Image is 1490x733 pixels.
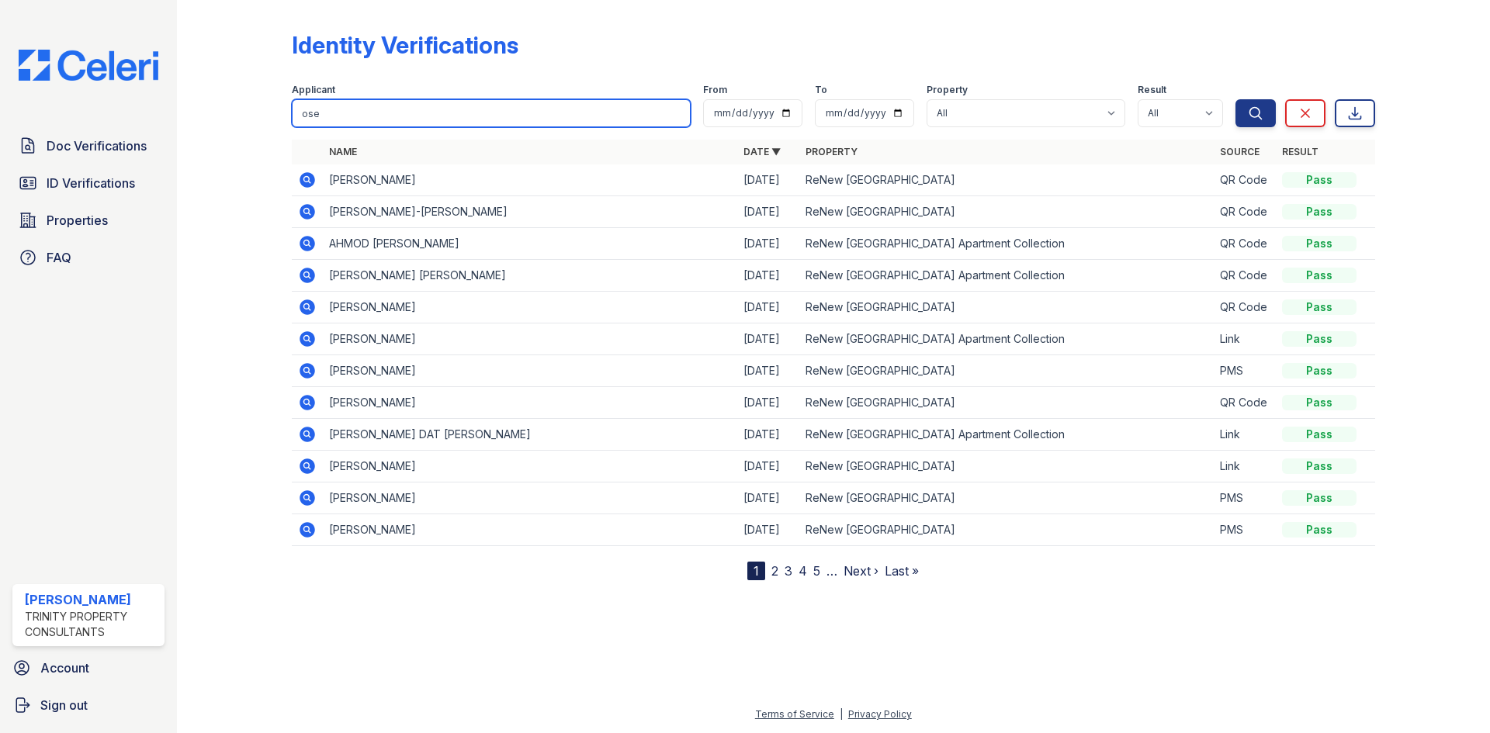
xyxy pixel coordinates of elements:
[1214,419,1276,451] td: Link
[885,563,919,579] a: Last »
[737,482,799,514] td: [DATE]
[329,146,357,157] a: Name
[815,84,827,96] label: To
[6,652,171,683] a: Account
[1214,451,1276,482] td: Link
[799,514,1214,546] td: ReNew [GEOGRAPHIC_DATA]
[47,211,108,230] span: Properties
[927,84,968,96] label: Property
[1282,458,1357,474] div: Pass
[737,292,799,323] td: [DATE]
[12,242,165,273] a: FAQ
[743,146,781,157] a: Date ▼
[323,419,737,451] td: [PERSON_NAME] DAT [PERSON_NAME]
[1282,363,1357,379] div: Pass
[25,609,158,640] div: Trinity Property Consultants
[799,323,1214,355] td: ReNew [GEOGRAPHIC_DATA] Apartment Collection
[1138,84,1166,96] label: Result
[799,260,1214,292] td: ReNew [GEOGRAPHIC_DATA] Apartment Collection
[799,387,1214,419] td: ReNew [GEOGRAPHIC_DATA]
[799,482,1214,514] td: ReNew [GEOGRAPHIC_DATA]
[323,514,737,546] td: [PERSON_NAME]
[1214,482,1276,514] td: PMS
[292,31,518,59] div: Identity Verifications
[1282,490,1357,506] div: Pass
[6,690,171,721] a: Sign out
[323,355,737,387] td: [PERSON_NAME]
[1282,427,1357,442] div: Pass
[1282,395,1357,410] div: Pass
[1214,387,1276,419] td: QR Code
[1282,172,1357,188] div: Pass
[737,260,799,292] td: [DATE]
[771,563,778,579] a: 2
[40,696,88,714] span: Sign out
[323,387,737,419] td: [PERSON_NAME]
[323,482,737,514] td: [PERSON_NAME]
[737,451,799,482] td: [DATE]
[737,419,799,451] td: [DATE]
[1214,228,1276,260] td: QR Code
[1282,146,1318,157] a: Result
[799,451,1214,482] td: ReNew [GEOGRAPHIC_DATA]
[323,292,737,323] td: [PERSON_NAME]
[806,146,858,157] a: Property
[1282,331,1357,347] div: Pass
[848,708,912,720] a: Privacy Policy
[737,355,799,387] td: [DATE]
[799,355,1214,387] td: ReNew [GEOGRAPHIC_DATA]
[799,196,1214,228] td: ReNew [GEOGRAPHIC_DATA]
[1282,268,1357,283] div: Pass
[1214,514,1276,546] td: PMS
[799,563,807,579] a: 4
[799,419,1214,451] td: ReNew [GEOGRAPHIC_DATA] Apartment Collection
[826,562,837,580] span: …
[840,708,843,720] div: |
[737,514,799,546] td: [DATE]
[40,659,89,677] span: Account
[1214,323,1276,355] td: Link
[292,99,691,127] input: Search by name or phone number
[47,174,135,192] span: ID Verifications
[1214,260,1276,292] td: QR Code
[323,228,737,260] td: AHMOD [PERSON_NAME]
[1282,522,1357,538] div: Pass
[737,164,799,196] td: [DATE]
[47,137,147,155] span: Doc Verifications
[703,84,727,96] label: From
[1214,164,1276,196] td: QR Code
[1282,204,1357,220] div: Pass
[323,196,737,228] td: [PERSON_NAME]-[PERSON_NAME]
[1220,146,1260,157] a: Source
[25,590,158,609] div: [PERSON_NAME]
[737,387,799,419] td: [DATE]
[737,228,799,260] td: [DATE]
[323,323,737,355] td: [PERSON_NAME]
[292,84,335,96] label: Applicant
[799,228,1214,260] td: ReNew [GEOGRAPHIC_DATA] Apartment Collection
[47,248,71,267] span: FAQ
[755,708,834,720] a: Terms of Service
[747,562,765,580] div: 1
[323,260,737,292] td: [PERSON_NAME] [PERSON_NAME]
[1214,292,1276,323] td: QR Code
[799,292,1214,323] td: ReNew [GEOGRAPHIC_DATA]
[785,563,792,579] a: 3
[323,451,737,482] td: [PERSON_NAME]
[12,205,165,236] a: Properties
[813,563,820,579] a: 5
[799,164,1214,196] td: ReNew [GEOGRAPHIC_DATA]
[1282,299,1357,315] div: Pass
[323,164,737,196] td: [PERSON_NAME]
[737,323,799,355] td: [DATE]
[6,50,171,81] img: CE_Logo_Blue-a8612792a0a2168367f1c8372b55b34899dd931a85d93a1a3d3e32e68fde9ad4.png
[12,168,165,199] a: ID Verifications
[1282,236,1357,251] div: Pass
[12,130,165,161] a: Doc Verifications
[1214,355,1276,387] td: PMS
[737,196,799,228] td: [DATE]
[1214,196,1276,228] td: QR Code
[844,563,878,579] a: Next ›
